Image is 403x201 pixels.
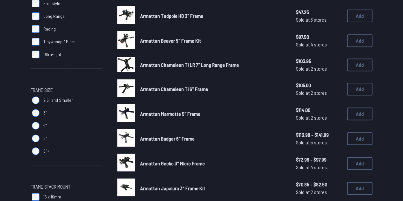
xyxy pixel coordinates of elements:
[32,51,40,58] input: Ultra-light
[140,160,205,166] span: Armattan Gecko 3" Micro Frame
[32,122,40,129] input: 4"
[140,13,203,19] span: Armattan Tadpole HD 3" Frame
[140,184,286,192] a: Armattan Japalura 3" Frame Kit
[117,56,135,74] a: image
[347,107,372,120] button: Add
[117,104,135,122] img: image
[347,10,372,22] button: Add
[140,85,286,93] a: Armattan Chameleon Ti 6" Frame
[117,104,135,124] a: image
[43,97,73,103] span: 2.5" and Smaller
[117,79,135,99] a: image
[32,96,40,104] input: 2.5" and Smaller
[347,182,372,195] button: Add
[296,8,342,16] span: $47.25
[117,154,135,173] a: image
[117,6,135,26] a: image
[117,6,135,24] img: image
[296,139,342,146] span: Sold at 5 stores
[117,154,135,171] img: image
[296,106,342,114] span: $114.00
[296,65,342,73] span: Sold at 2 stores
[31,86,53,94] span: Frame Size
[296,114,342,121] span: Sold at 2 stores
[296,131,342,139] span: $113.99 - $141.99
[32,25,40,33] input: Racing
[31,183,70,191] span: Frame Stack Mount
[140,135,195,142] span: Armattan Badger 6" Frame
[43,0,60,7] span: Freestyle
[140,62,239,68] span: Armattan Chameleon TI LR 7" Long Range Frame
[117,79,135,97] img: image
[140,111,200,117] span: Armattan Marmotte 5" Frame
[117,31,135,49] img: image
[32,147,40,155] input: 6"+
[140,185,205,191] span: Armattan Japalura 3" Frame Kit
[296,41,342,48] span: Sold at 4 stores
[140,12,286,20] a: Armattan Tadpole HD 3" Frame
[140,38,201,44] span: Armattan Beaver 5" Frame Kit
[296,163,342,171] span: Sold at 4 stores
[140,135,286,142] a: Armattan Badger 6" Frame
[43,38,76,45] span: Tinywhoop / Micro
[140,61,286,69] a: Armattan Chameleon TI LR 7" Long Range Frame
[43,122,47,129] span: 4"
[117,178,135,198] a: image
[32,109,40,117] input: 3"
[117,57,135,72] img: image
[117,178,135,196] img: image
[117,129,135,147] img: image
[296,181,342,188] span: $70.85 - $82.50
[347,34,372,47] button: Add
[347,157,372,170] button: Add
[32,12,40,20] input: Long Range
[140,160,286,167] a: Armattan Gecko 3" Micro Frame
[43,13,65,19] span: Long Range
[296,33,342,41] span: $87.50
[43,26,56,32] span: Racing
[296,188,342,196] span: Sold at 2 stores
[32,38,40,45] input: Tinywhoop / Micro
[347,59,372,71] button: Add
[43,135,47,142] span: 5"
[347,132,372,145] button: Add
[296,57,342,65] span: $103.95
[117,31,135,51] a: image
[140,86,208,92] span: Armattan Chameleon Ti 6" Frame
[296,156,342,163] span: $72.99 - $97.99
[140,110,286,118] a: Armattan Marmotte 5" Frame
[296,89,342,97] span: Sold at 2 stores
[43,51,61,58] span: Ultra-light
[296,81,342,89] span: $105.00
[43,194,61,200] span: 16 x 16mm
[117,129,135,149] a: image
[32,135,40,142] input: 5"
[43,110,47,116] span: 3"
[43,148,49,154] span: 6"+
[32,193,40,201] input: 16 x 16mm
[296,16,342,24] span: Sold at 3 stores
[140,37,286,45] a: Armattan Beaver 5" Frame Kit
[347,83,372,95] button: Add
